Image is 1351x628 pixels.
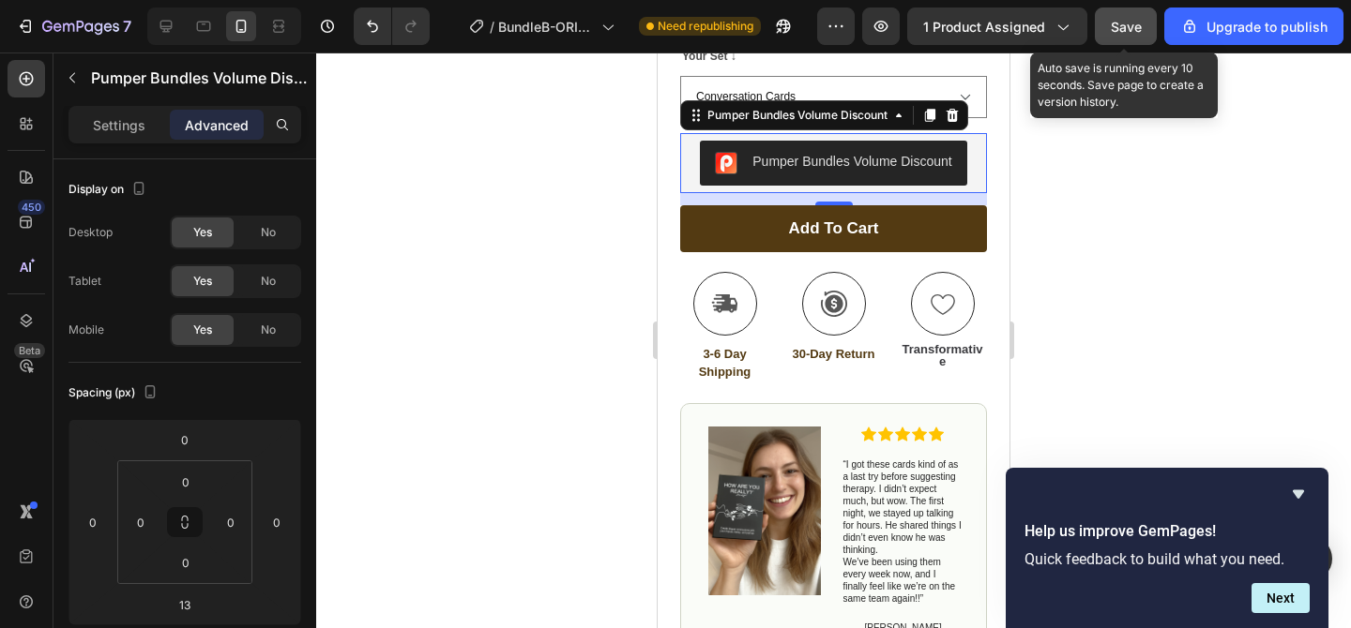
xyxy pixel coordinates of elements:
[23,153,329,200] button: Add to cart
[127,508,155,536] input: 0px
[186,503,305,552] p: We’ve been using them every week now, and I finally feel like we’re on the same team again!!”
[261,224,276,241] span: No
[166,426,204,454] input: 0
[134,294,217,308] strong: 30-Day Return
[95,99,294,119] div: Pumper Bundles Volume Discount
[68,224,113,241] div: Desktop
[8,7,140,45] button: 7
[193,224,212,241] span: Yes
[923,17,1045,37] span: 1 product assigned
[1025,550,1310,568] p: Quick feedback to build what you need.
[490,17,494,37] span: /
[185,115,249,135] p: Advanced
[14,343,45,358] div: Beta
[93,115,145,135] p: Settings
[42,88,309,133] button: Pumper Bundles Volume Discount
[1180,17,1328,37] div: Upgrade to publish
[79,508,107,536] input: 0
[217,508,245,536] input: 0px
[354,7,430,45] div: Undo/Redo
[1252,583,1310,613] button: Next question
[907,7,1087,45] button: 1 product assigned
[261,273,276,290] span: No
[167,548,205,576] input: 0px
[91,67,312,89] p: Pumper Bundles Volume Discount
[658,52,1009,628] iframe: Design area
[1025,483,1310,613] div: Help us improve GemPages!
[57,99,80,122] img: CIumv63twf4CEAE=.png
[498,17,594,37] span: BundleB-ORIG-2 more options below
[245,290,326,315] span: Transformative
[68,381,161,406] div: Spacing (px)
[1164,7,1343,45] button: Upgrade to publish
[46,54,234,71] div: Pumper Bundles Volume Discount
[130,166,220,187] div: Add to cart
[1095,7,1157,45] button: Save
[68,273,101,290] div: Tablet
[1025,520,1310,543] h2: Help us improve GemPages!
[1287,483,1310,505] button: Hide survey
[166,591,204,619] input: 13
[167,468,205,496] input: 0px
[68,177,150,202] div: Display on
[1111,19,1142,35] span: Save
[18,200,45,215] div: 450
[658,18,753,35] span: Need republishing
[68,321,104,338] div: Mobile
[51,374,163,543] img: gempages_574093620253033518-e7470f59-0a76-493d-80fc-643a0112fe79.jpg
[186,406,305,503] p: “I got these cards kind of as a last try before suggesting therapy. I didn’t expect much, but wow...
[193,273,212,290] span: Yes
[123,15,131,37] p: 7
[193,321,212,338] span: Yes
[261,321,276,338] span: No
[263,508,291,536] input: 0
[41,294,94,326] span: 3-6 Day Shipping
